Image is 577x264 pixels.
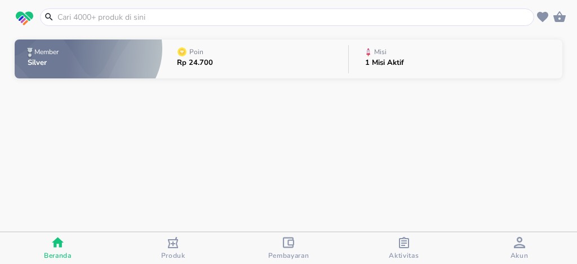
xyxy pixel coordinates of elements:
input: Cari 4000+ produk di sini [56,11,531,23]
p: Poin [189,49,203,55]
p: Misi [374,49,387,55]
p: 1 Misi Aktif [365,59,404,67]
button: Akun [461,232,577,264]
button: Aktivitas [346,232,461,264]
span: Aktivitas [389,251,419,260]
p: Member [34,49,59,55]
button: PoinRp 24.700 [162,37,348,81]
button: Produk [116,232,231,264]
button: MemberSilver [15,37,162,81]
button: Misi1 Misi Aktif [349,37,562,81]
span: Produk [161,251,185,260]
p: Rp 24.700 [177,59,213,67]
img: logo_swiperx_s.bd005f3b.svg [16,11,33,26]
button: Pembayaran [231,232,347,264]
span: Pembayaran [268,251,309,260]
span: Akun [511,251,529,260]
p: Silver [28,59,61,67]
span: Beranda [44,251,72,260]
